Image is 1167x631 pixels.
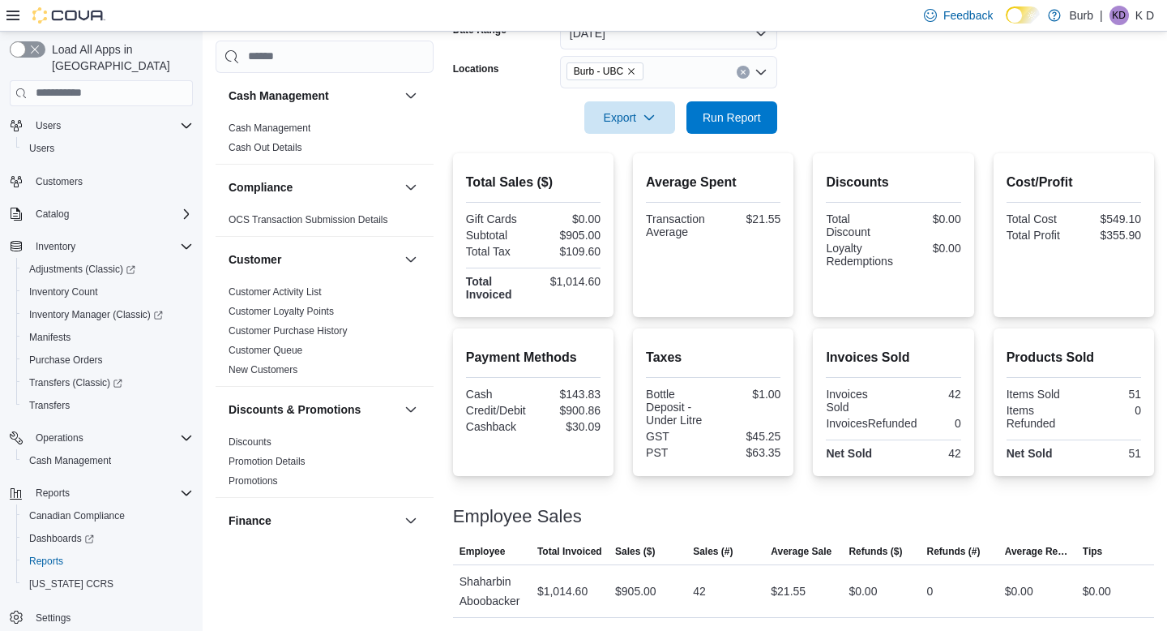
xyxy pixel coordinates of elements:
a: Customer Queue [229,345,302,356]
h3: Compliance [229,179,293,195]
span: Run Report [703,109,761,126]
h2: Payment Methods [466,348,601,367]
span: Sales (#) [693,545,733,558]
h2: Discounts [826,173,960,192]
span: Cash Management [23,451,193,470]
div: 42 [897,388,961,401]
span: Inventory Manager (Classic) [23,305,193,324]
span: Customer Purchase History [229,324,348,337]
div: $21.55 [771,582,806,601]
button: Run Report [686,101,777,134]
div: PST [646,446,710,459]
a: Purchase Orders [23,350,109,370]
div: $63.35 [716,446,780,459]
input: Dark Mode [1006,6,1040,24]
button: Inventory [29,237,82,256]
button: Canadian Compliance [16,504,199,527]
button: Cash Management [401,86,421,105]
span: Discounts [229,436,271,449]
h2: Average Spent [646,173,780,192]
div: Cash [466,388,530,401]
button: Manifests [16,326,199,349]
span: Reports [29,555,63,568]
h3: Customer [229,251,281,268]
a: Customer Loyalty Points [229,306,334,317]
a: Transfers (Classic) [16,371,199,394]
button: [DATE] [560,17,777,49]
div: Compliance [216,210,434,236]
h3: Employee Sales [453,507,582,526]
div: $21.55 [716,212,780,225]
button: Reports [16,550,199,573]
span: Customers [36,175,83,188]
span: Catalog [36,208,69,221]
label: Locations [453,62,499,75]
div: 51 [1077,388,1141,401]
span: Employee [460,545,506,558]
span: Settings [36,612,71,625]
span: Inventory [36,240,75,253]
button: Users [16,137,199,160]
div: Finance [216,543,434,589]
strong: Net Sold [1007,447,1053,460]
h2: Cost/Profit [1007,173,1141,192]
div: Items Refunded [1007,404,1071,430]
button: Inventory [3,235,199,258]
span: Canadian Compliance [29,509,125,522]
a: Cash Management [23,451,118,470]
div: Discounts & Promotions [216,432,434,497]
span: Export [594,101,665,134]
button: Cash Management [16,449,199,472]
span: Inventory Count [23,282,193,302]
div: InvoicesRefunded [826,417,917,430]
h2: Invoices Sold [826,348,960,367]
h2: Products Sold [1007,348,1141,367]
button: Compliance [401,178,421,197]
span: Users [36,119,61,132]
p: Burb [1069,6,1093,25]
span: Transfers [23,396,193,415]
span: Transfers (Classic) [29,376,122,389]
div: $1,014.60 [536,275,601,288]
div: K D [1109,6,1129,25]
a: Manifests [23,328,77,347]
span: Refunds (#) [927,545,981,558]
div: Customer [216,282,434,386]
button: Inventory Count [16,281,199,303]
span: Average Sale [771,545,831,558]
span: Cash Out Details [229,141,302,154]
span: Inventory [29,237,193,256]
span: OCS Transaction Submission Details [229,213,388,226]
div: Cash Management [216,118,434,164]
span: Cash Management [229,122,310,135]
a: [US_STATE] CCRS [23,574,120,594]
span: Users [29,116,193,135]
div: $0.00 [1005,582,1033,601]
a: Inventory Count [23,282,105,302]
a: Promotion Details [229,456,306,467]
div: 51 [1077,447,1141,460]
h3: Finance [229,513,271,529]
span: KD [1112,6,1126,25]
div: Total Tax [466,245,530,258]
div: 42 [693,582,706,601]
a: Transfers [23,396,76,415]
div: $0.00 [1083,582,1111,601]
div: Bottle Deposit - Under Litre [646,388,710,427]
span: Adjustments (Classic) [29,263,135,276]
span: Manifests [29,331,71,344]
a: Inventory Manager (Classic) [16,303,199,326]
button: Discounts & Promotions [401,400,421,419]
div: $1.00 [716,388,780,401]
div: 42 [897,447,961,460]
button: Open list of options [754,66,767,79]
span: Canadian Compliance [23,506,193,526]
div: $1,014.60 [537,582,588,601]
a: Customers [29,172,89,191]
div: 0 [923,417,960,430]
div: $109.60 [536,245,601,258]
span: Inventory Manager (Classic) [29,308,163,321]
div: Shaharbin Aboobacker [453,565,531,617]
div: Transaction Average [646,212,710,238]
span: Purchase Orders [29,354,103,367]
